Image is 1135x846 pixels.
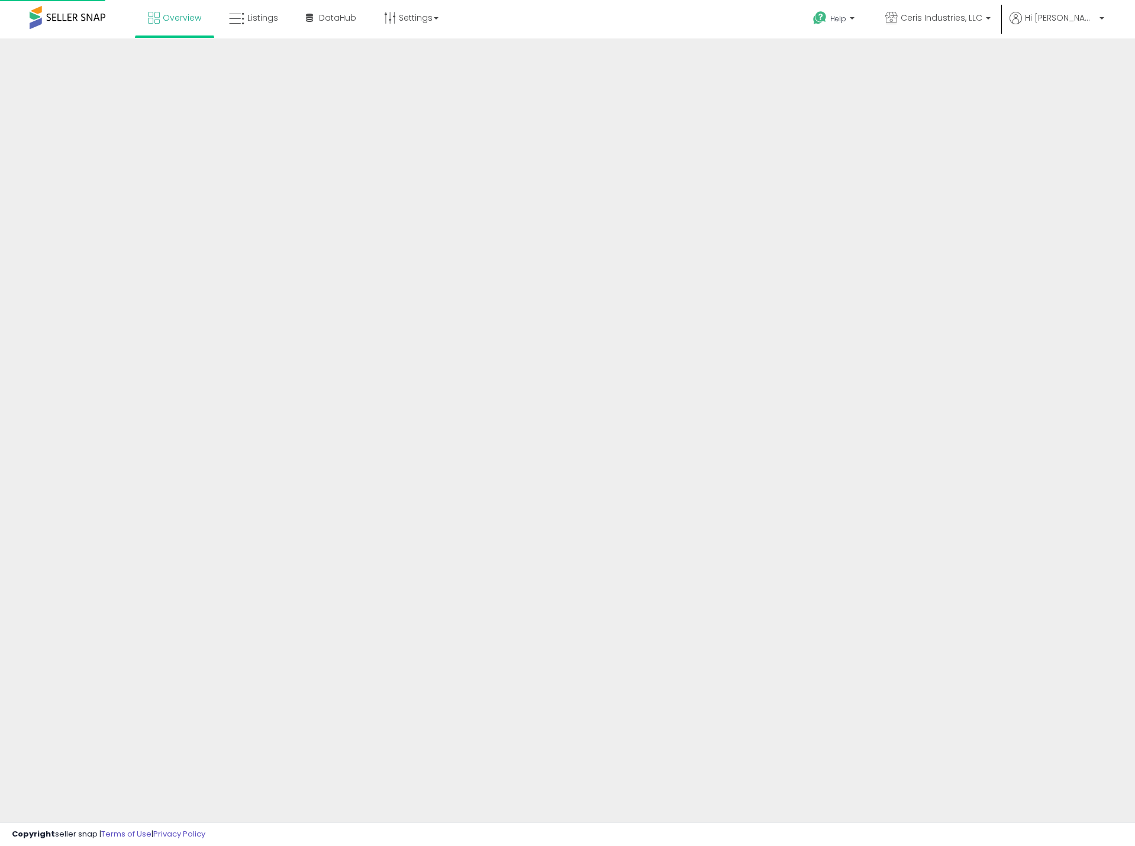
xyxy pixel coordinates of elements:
[247,12,278,24] span: Listings
[804,2,866,38] a: Help
[830,14,846,24] span: Help
[901,12,982,24] span: Ceris Industries, LLC
[1025,12,1096,24] span: Hi [PERSON_NAME]
[163,12,201,24] span: Overview
[812,11,827,25] i: Get Help
[1010,12,1104,38] a: Hi [PERSON_NAME]
[319,12,356,24] span: DataHub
